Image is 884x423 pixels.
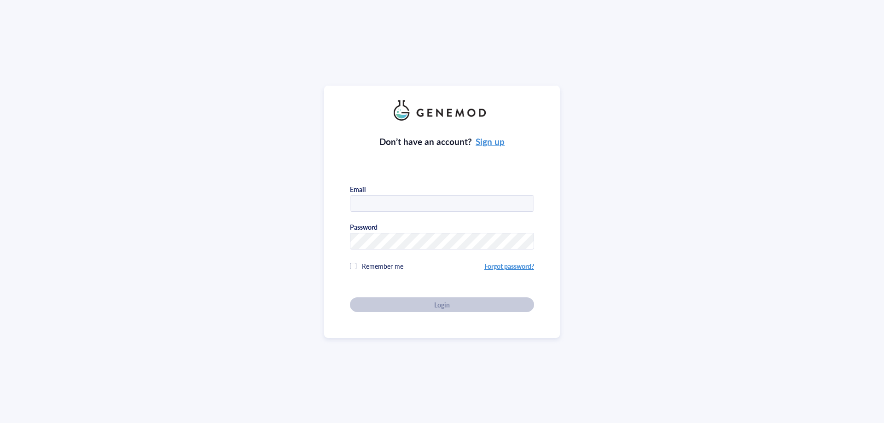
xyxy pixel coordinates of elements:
a: Sign up [476,135,505,148]
div: Don’t have an account? [379,135,505,148]
div: Password [350,223,378,231]
div: Email [350,185,366,193]
img: genemod_logo_light-BcqUzbGq.png [394,100,490,121]
a: Forgot password? [484,261,534,271]
span: Remember me [362,261,403,271]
